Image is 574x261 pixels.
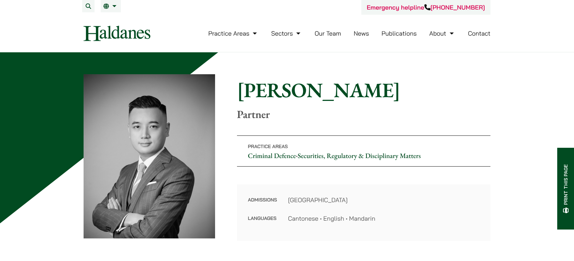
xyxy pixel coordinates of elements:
a: Contact [468,29,490,37]
a: Publications [382,29,417,37]
p: Partner [237,108,490,121]
dd: Cantonese • English • Mandarin [288,214,479,223]
a: News [354,29,369,37]
a: Our Team [315,29,341,37]
h1: [PERSON_NAME] [237,78,490,102]
p: • [237,135,490,167]
a: Emergency helpline[PHONE_NUMBER] [367,3,485,11]
a: Securities, Regulatory & Disciplinary Matters [298,151,421,160]
a: Criminal Defence [248,151,296,160]
dd: [GEOGRAPHIC_DATA] [288,195,479,205]
span: Practice Areas [248,143,288,149]
a: About [429,29,455,37]
a: Sectors [271,29,302,37]
a: EN [103,3,118,9]
img: Logo of Haldanes [84,26,150,41]
dt: Admissions [248,195,277,214]
a: Practice Areas [208,29,259,37]
dt: Languages [248,214,277,223]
